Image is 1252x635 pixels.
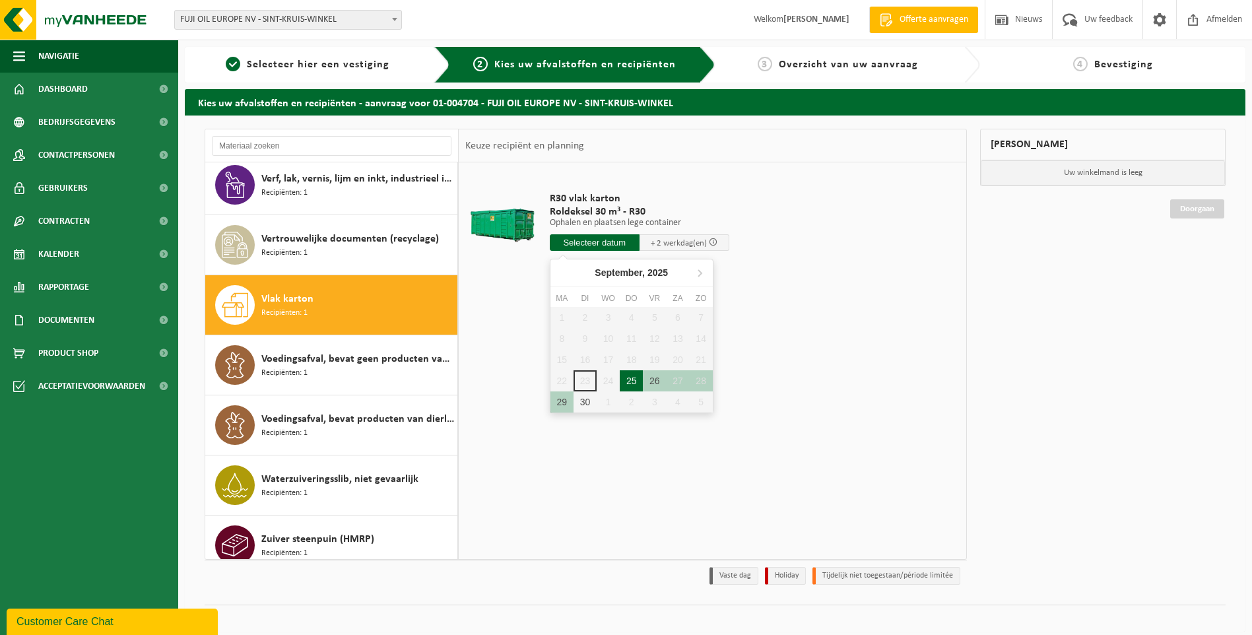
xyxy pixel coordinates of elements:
div: [PERSON_NAME] [980,129,1226,160]
span: Product Shop [38,337,98,370]
div: 3 [643,391,666,413]
button: Zuiver steenpuin (HMRP) Recipiënten: 1 [205,516,458,575]
span: Recipiënten: 1 [261,547,308,560]
span: Dashboard [38,73,88,106]
div: wo [597,292,620,305]
div: za [666,292,689,305]
div: 30 [574,391,597,413]
span: R30 vlak karton [550,192,729,205]
div: vr [643,292,666,305]
span: + 2 werkdag(en) [651,239,707,248]
p: Uw winkelmand is leeg [981,160,1225,185]
div: do [620,292,643,305]
input: Materiaal zoeken [212,136,451,156]
span: Waterzuiveringsslib, niet gevaarlijk [261,471,418,487]
span: Roldeksel 30 m³ - R30 [550,205,729,218]
a: Doorgaan [1170,199,1224,218]
span: Kalender [38,238,79,271]
li: Tijdelijk niet toegestaan/période limitée [812,567,960,585]
span: Rapportage [38,271,89,304]
span: Offerte aanvragen [896,13,972,26]
input: Selecteer datum [550,234,640,251]
li: Holiday [765,567,806,585]
div: September, [589,262,673,283]
span: 3 [758,57,772,71]
i: 2025 [647,268,668,277]
span: Contracten [38,205,90,238]
div: di [574,292,597,305]
span: Vertrouwelijke documenten (recyclage) [261,231,439,247]
button: Voedingsafval, bevat geen producten van dierlijke oorsprong, gemengde verpakking (exclusief glas)... [205,335,458,395]
div: 1 [597,391,620,413]
h2: Kies uw afvalstoffen en recipiënten - aanvraag voor 01-004704 - FUJI OIL EUROPE NV - SINT-KRUIS-W... [185,89,1245,115]
iframe: chat widget [7,606,220,635]
div: zo [690,292,713,305]
span: Navigatie [38,40,79,73]
span: 4 [1073,57,1088,71]
span: Recipiënten: 1 [261,367,308,380]
span: Recipiënten: 1 [261,247,308,259]
div: 26 [643,370,666,391]
span: Recipiënten: 1 [261,487,308,500]
div: ma [550,292,574,305]
strong: [PERSON_NAME] [783,15,849,24]
span: Verf, lak, vernis, lijm en inkt, industrieel in kleinverpakking [261,171,454,187]
span: Documenten [38,304,94,337]
span: Acceptatievoorwaarden [38,370,145,403]
span: Vlak karton [261,291,313,307]
span: FUJI OIL EUROPE NV - SINT-KRUIS-WINKEL [174,10,402,30]
div: 25 [620,370,643,391]
button: Waterzuiveringsslib, niet gevaarlijk Recipiënten: 1 [205,455,458,516]
div: Keuze recipiënt en planning [459,129,591,162]
span: Zuiver steenpuin (HMRP) [261,531,374,547]
span: 1 [226,57,240,71]
span: Voedingsafval, bevat geen producten van dierlijke oorsprong, gemengde verpakking (exclusief glas) [261,351,454,367]
span: Selecteer hier een vestiging [247,59,389,70]
span: FUJI OIL EUROPE NV - SINT-KRUIS-WINKEL [175,11,401,29]
span: Contactpersonen [38,139,115,172]
span: Bedrijfsgegevens [38,106,115,139]
span: Voedingsafval, bevat producten van dierlijke oorsprong, onverpakt, categorie 3 [261,411,454,427]
span: Gebruikers [38,172,88,205]
a: 1Selecteer hier een vestiging [191,57,424,73]
p: Ophalen en plaatsen lege container [550,218,729,228]
button: Voedingsafval, bevat producten van dierlijke oorsprong, onverpakt, categorie 3 Recipiënten: 1 [205,395,458,455]
div: 2 [620,391,643,413]
button: Vertrouwelijke documenten (recyclage) Recipiënten: 1 [205,215,458,275]
button: Vlak karton Recipiënten: 1 [205,275,458,335]
span: Overzicht van uw aanvraag [779,59,918,70]
span: Kies uw afvalstoffen en recipiënten [494,59,676,70]
span: Recipiënten: 1 [261,187,308,199]
a: Offerte aanvragen [869,7,978,33]
div: 29 [550,391,574,413]
button: Verf, lak, vernis, lijm en inkt, industrieel in kleinverpakking Recipiënten: 1 [205,155,458,215]
span: Recipiënten: 1 [261,427,308,440]
span: Recipiënten: 1 [261,307,308,319]
span: 2 [473,57,488,71]
span: Bevestiging [1094,59,1153,70]
li: Vaste dag [709,567,758,585]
